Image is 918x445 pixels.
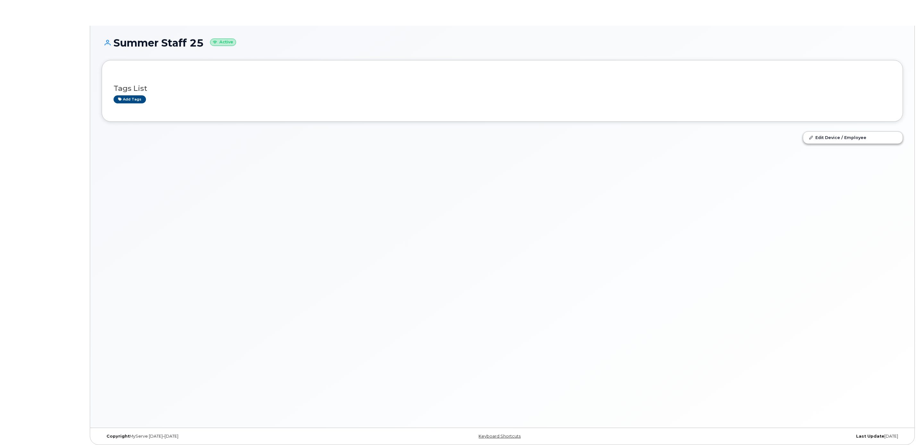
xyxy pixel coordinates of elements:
[479,434,521,439] a: Keyboard Shortcuts
[102,37,903,48] h1: Summer Staff 25
[636,434,903,439] div: [DATE]
[102,434,369,439] div: MyServe [DATE]–[DATE]
[856,434,884,439] strong: Last Update
[114,84,891,92] h3: Tags List
[106,434,130,439] strong: Copyright
[210,39,236,46] small: Active
[114,95,146,103] a: Add tags
[803,132,903,143] a: Edit Device / Employee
